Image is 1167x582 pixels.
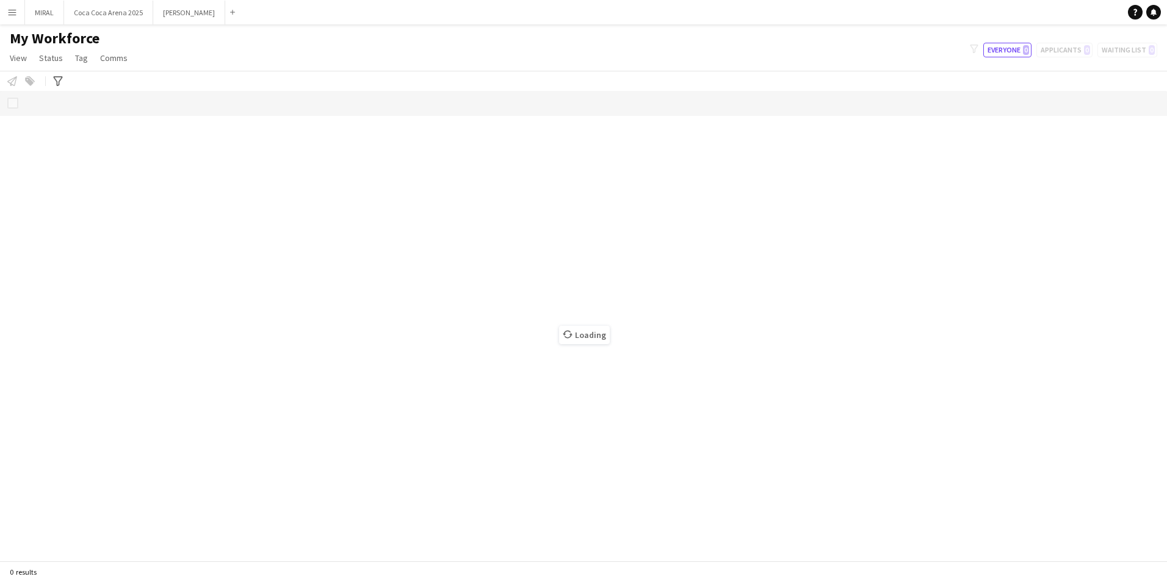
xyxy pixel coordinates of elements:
app-action-btn: Advanced filters [51,74,65,88]
span: 0 [1023,45,1029,55]
span: Comms [100,52,128,63]
a: Comms [95,50,132,66]
a: View [5,50,32,66]
a: Tag [70,50,93,66]
span: Loading [559,326,610,344]
a: Status [34,50,68,66]
button: Everyone0 [983,43,1032,57]
button: MIRAL [25,1,64,24]
span: View [10,52,27,63]
button: [PERSON_NAME] [153,1,225,24]
button: Coca Coca Arena 2025 [64,1,153,24]
span: My Workforce [10,29,99,48]
span: Tag [75,52,88,63]
span: Status [39,52,63,63]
